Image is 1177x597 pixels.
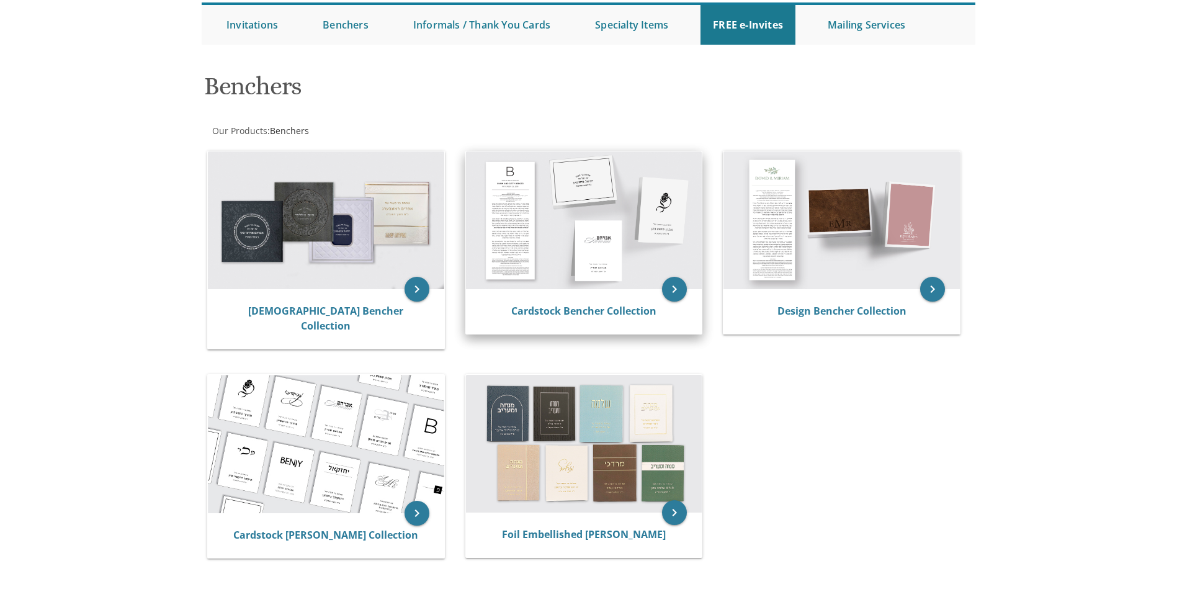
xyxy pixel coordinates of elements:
[700,5,795,45] a: FREE e-Invites
[466,375,702,513] img: Foil Embellished Mincha Maariv
[211,125,267,137] a: Our Products
[777,304,906,318] a: Design Bencher Collection
[815,5,918,45] a: Mailing Services
[208,375,444,513] img: Cardstock Mincha Maariv Collection
[214,5,290,45] a: Invitations
[204,73,710,109] h1: Benchers
[466,151,702,289] img: Cardstock Bencher Collection
[405,501,429,526] a: keyboard_arrow_right
[511,304,656,318] a: Cardstock Bencher Collection
[662,500,687,525] a: keyboard_arrow_right
[270,125,309,137] span: Benchers
[202,125,589,137] div: :
[401,5,563,45] a: Informals / Thank You Cards
[583,5,681,45] a: Specialty Items
[233,528,418,542] a: Cardstock [PERSON_NAME] Collection
[310,5,381,45] a: Benchers
[208,151,444,289] img: Judaica Bencher Collection
[920,277,945,302] a: keyboard_arrow_right
[405,277,429,302] a: keyboard_arrow_right
[662,277,687,302] a: keyboard_arrow_right
[502,527,666,541] a: Foil Embellished [PERSON_NAME]
[723,151,960,289] img: Design Bencher Collection
[248,304,403,333] a: [DEMOGRAPHIC_DATA] Bencher Collection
